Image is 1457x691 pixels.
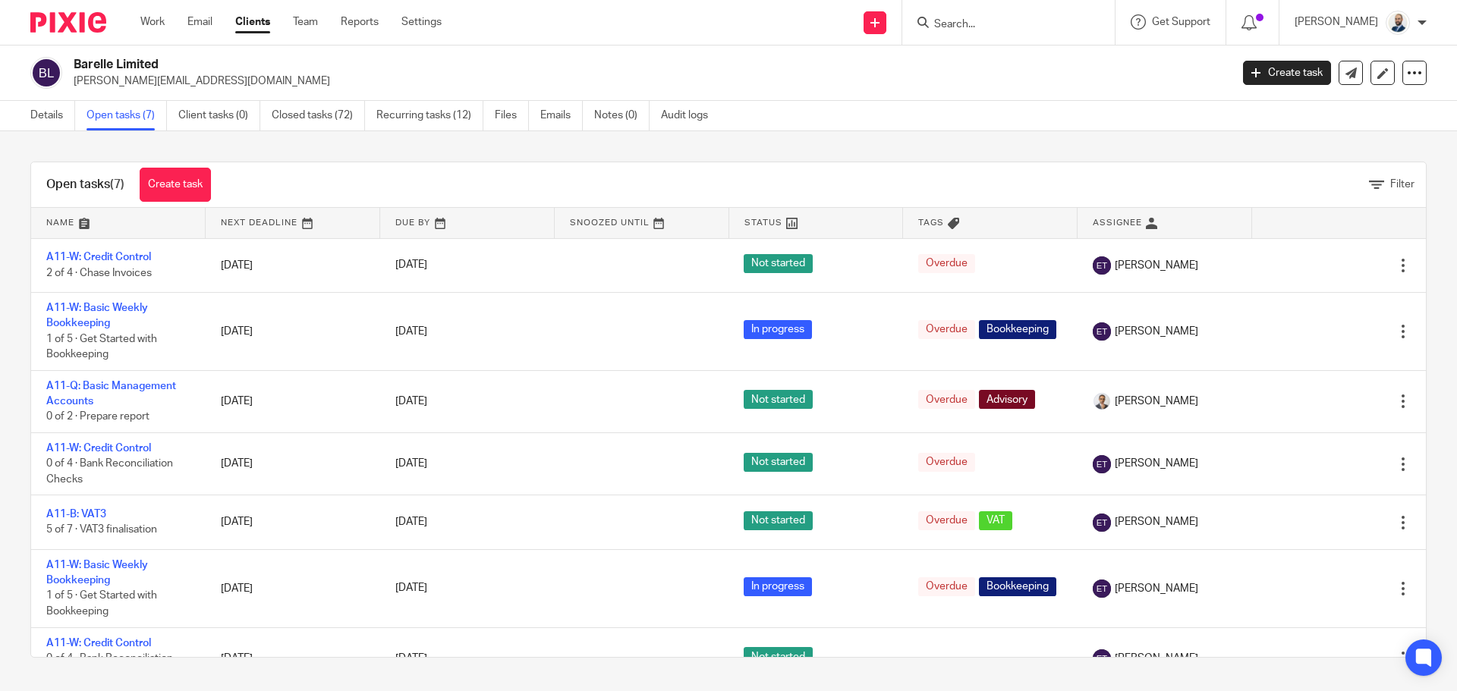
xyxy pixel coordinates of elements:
[178,101,260,130] a: Client tasks (0)
[206,292,380,370] td: [DATE]
[918,511,975,530] span: Overdue
[570,218,650,227] span: Snoozed Until
[744,453,813,472] span: Not started
[30,101,75,130] a: Details
[1115,581,1198,596] span: [PERSON_NAME]
[46,458,173,485] span: 0 of 4 · Bank Reconciliation Checks
[918,390,975,409] span: Overdue
[979,577,1056,596] span: Bookkeeping
[206,238,380,292] td: [DATE]
[918,651,1062,666] div: ---
[1115,258,1198,273] span: [PERSON_NAME]
[140,168,211,202] a: Create task
[46,525,157,536] span: 5 of 7 · VAT3 finalisation
[110,178,124,190] span: (7)
[744,647,813,666] span: Not started
[376,101,483,130] a: Recurring tasks (12)
[87,101,167,130] a: Open tasks (7)
[46,177,124,193] h1: Open tasks
[395,326,427,337] span: [DATE]
[979,320,1056,339] span: Bookkeeping
[401,14,442,30] a: Settings
[46,509,106,520] a: A11-B: VAT3
[206,627,380,689] td: [DATE]
[744,254,813,273] span: Not started
[46,381,176,407] a: A11-Q: Basic Management Accounts
[1093,322,1111,341] img: svg%3E
[744,390,813,409] span: Not started
[395,459,427,470] span: [DATE]
[395,517,427,528] span: [DATE]
[744,218,782,227] span: Status
[206,370,380,432] td: [DATE]
[661,101,719,130] a: Audit logs
[46,591,157,617] span: 1 of 5 · Get Started with Bookkeeping
[1390,179,1415,190] span: Filter
[235,14,270,30] a: Clients
[1115,651,1198,666] span: [PERSON_NAME]
[744,511,813,530] span: Not started
[187,14,212,30] a: Email
[46,638,151,649] a: A11-W: Credit Control
[744,320,812,339] span: In progress
[30,12,106,33] img: Pixie
[1243,61,1331,85] a: Create task
[918,254,975,273] span: Overdue
[30,57,62,89] img: svg%3E
[46,443,151,454] a: A11-W: Credit Control
[395,583,427,594] span: [DATE]
[46,268,152,278] span: 2 of 4 · Chase Invoices
[46,560,148,586] a: A11-W: Basic Weekly Bookkeeping
[918,453,975,472] span: Overdue
[979,511,1012,530] span: VAT
[46,412,149,422] span: 0 of 2 · Prepare report
[206,495,380,549] td: [DATE]
[395,653,427,664] span: [DATE]
[1115,514,1198,529] span: [PERSON_NAME]
[495,101,529,130] a: Files
[1115,394,1198,409] span: [PERSON_NAME]
[293,14,318,30] a: Team
[1115,456,1198,471] span: [PERSON_NAME]
[395,260,427,271] span: [DATE]
[74,74,1220,89] p: [PERSON_NAME][EMAIL_ADDRESS][DOMAIN_NAME]
[1093,579,1111,598] img: svg%3E
[1093,649,1111,667] img: svg%3E
[1115,324,1198,339] span: [PERSON_NAME]
[1152,17,1210,27] span: Get Support
[206,432,380,495] td: [DATE]
[395,396,427,407] span: [DATE]
[46,303,148,328] a: A11-W: Basic Weekly Bookkeeping
[341,14,379,30] a: Reports
[1093,256,1111,275] img: svg%3E
[744,577,812,596] span: In progress
[206,549,380,627] td: [DATE]
[140,14,165,30] a: Work
[1093,392,1111,410] img: Mark%20LI%20profiler%20(1).png
[979,390,1035,409] span: Advisory
[46,252,151,262] a: A11-W: Credit Control
[1295,14,1378,30] p: [PERSON_NAME]
[1386,11,1410,35] img: Mark%20LI%20profiler.png
[918,577,975,596] span: Overdue
[272,101,365,130] a: Closed tasks (72)
[46,653,173,680] span: 0 of 4 · Bank Reconciliation Checks
[540,101,583,130] a: Emails
[594,101,650,130] a: Notes (0)
[74,57,991,73] h2: Barelle Limited
[918,218,944,227] span: Tags
[1093,455,1111,473] img: svg%3E
[933,18,1069,32] input: Search
[1093,514,1111,532] img: svg%3E
[918,320,975,339] span: Overdue
[46,334,157,360] span: 1 of 5 · Get Started with Bookkeeping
